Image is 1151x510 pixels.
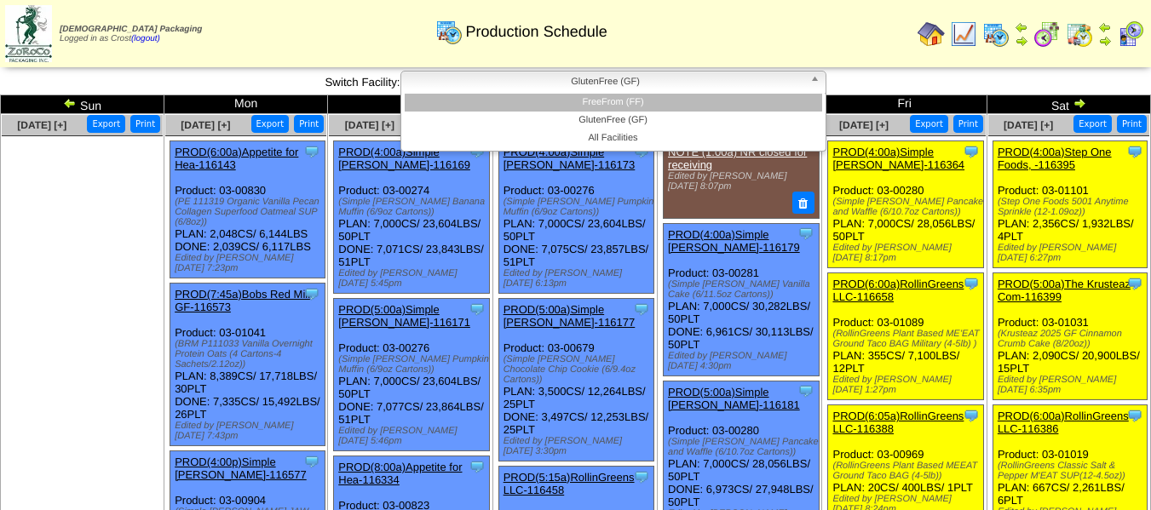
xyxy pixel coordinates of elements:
[1033,20,1061,48] img: calendarblend.gif
[328,95,492,114] td: Tue
[668,386,800,411] a: PROD(5:00a)Simple [PERSON_NAME]-116181
[832,461,983,481] div: (RollinGreens Plant Based MEEAT Ground Taco BAG (4-5lb))
[998,461,1148,481] div: (RollinGreens Classic Salt & Pepper M'EAT SUP(12-4.5oz))
[828,273,984,400] div: Product: 03-01089 PLAN: 355CS / 7,100LBS / 12PLT
[839,119,889,131] a: [DATE] [+]
[668,351,819,371] div: Edited by [PERSON_NAME] [DATE] 4:30pm
[1126,275,1143,292] img: Tooltip
[1117,20,1144,48] img: calendarcustomer.gif
[498,299,654,461] div: Product: 03-00679 PLAN: 3,500CS / 12,264LBS / 25PLT DONE: 3,497CS / 12,253LBS / 25PLT
[1126,407,1143,424] img: Tooltip
[466,23,607,41] span: Production Schedule
[334,141,490,294] div: Product: 03-00274 PLAN: 7,000CS / 23,604LBS / 50PLT DONE: 7,071CS / 23,843LBS / 51PLT
[832,146,964,171] a: PROD(4:00a)Simple [PERSON_NAME]-116364
[1073,115,1112,133] button: Export
[828,141,984,268] div: Product: 03-00280 PLAN: 7,000CS / 28,056LBS / 50PLT
[1126,143,1143,160] img: Tooltip
[338,426,489,446] div: Edited by [PERSON_NAME] [DATE] 5:46pm
[1073,96,1086,110] img: arrowright.gif
[498,141,654,294] div: Product: 03-00276 PLAN: 7,000CS / 23,604LBS / 50PLT DONE: 7,075CS / 23,857LBS / 51PLT
[175,421,325,441] div: Edited by [PERSON_NAME] [DATE] 7:43pm
[832,243,983,263] div: Edited by [PERSON_NAME] [DATE] 8:17pm
[303,453,320,470] img: Tooltip
[963,407,980,424] img: Tooltip
[338,197,489,217] div: (Simple [PERSON_NAME] Banana Muffin (6/9oz Cartons))
[469,458,486,475] img: Tooltip
[63,96,77,110] img: arrowleft.gif
[998,278,1131,303] a: PROD(5:00a)The Krusteaz Com-116399
[832,410,964,435] a: PROD(6:05a)RollinGreens LLC-116388
[170,284,325,446] div: Product: 03-01041 PLAN: 8,389CS / 17,718LBS / 30PLT DONE: 7,335CS / 15,492LBS / 26PLT
[797,382,814,399] img: Tooltip
[633,301,650,318] img: Tooltip
[953,115,983,133] button: Print
[1015,20,1028,34] img: arrowleft.gif
[60,25,202,43] span: Logged in as Crost
[175,197,325,227] div: (PE 111319 Organic Vanilla Pecan Collagen Superfood Oatmeal SUP (6/8oz))
[345,119,394,131] a: [DATE] [+]
[504,436,654,456] div: Edited by [PERSON_NAME] [DATE] 3:30pm
[251,115,290,133] button: Export
[338,461,462,486] a: PROD(8:00a)Appetite for Hea-116334
[1117,115,1147,133] button: Print
[1015,34,1028,48] img: arrowright.gif
[668,437,819,457] div: (Simple [PERSON_NAME] Pancake and Waffle (6/10.7oz Cartons))
[338,146,470,171] a: PROD(4:00a)Simple [PERSON_NAME]-116169
[668,228,800,254] a: PROD(4:00a)Simple [PERSON_NAME]-116179
[504,303,636,329] a: PROD(5:00a)Simple [PERSON_NAME]-116177
[918,20,945,48] img: home.gif
[435,18,463,45] img: calendarprod.gif
[822,95,987,114] td: Fri
[982,20,1010,48] img: calendarprod.gif
[963,275,980,292] img: Tooltip
[175,339,325,370] div: (BRM P111033 Vanilla Overnight Protein Oats (4 Cartons-4 Sachets/2.12oz))
[668,279,819,300] div: (Simple [PERSON_NAME] Vanilla Cake (6/11.5oz Cartons))
[338,303,470,329] a: PROD(5:00a)Simple [PERSON_NAME]-116171
[832,329,983,349] div: (RollinGreens Plant Based ME’EAT Ground Taco BAG Military (4-5lb) )
[1098,34,1112,48] img: arrowright.gif
[60,25,202,34] span: [DEMOGRAPHIC_DATA] Packaging
[469,301,486,318] img: Tooltip
[405,112,822,129] li: GlutenFree (GF)
[998,329,1148,349] div: (Krusteaz 2025 GF Cinnamon Crumb Cake (8/20oz))
[993,141,1148,268] div: Product: 03-01101 PLAN: 2,356CS / 1,932LBS / 4PLT
[175,253,325,273] div: Edited by [PERSON_NAME] [DATE] 7:23pm
[338,268,489,289] div: Edited by [PERSON_NAME] [DATE] 5:45pm
[998,375,1148,395] div: Edited by [PERSON_NAME] [DATE] 6:35pm
[832,375,983,395] div: Edited by [PERSON_NAME] [DATE] 1:27pm
[170,141,325,278] div: Product: 03-00830 PLAN: 2,048CS / 6,144LBS DONE: 2,039CS / 6,117LBS
[504,197,654,217] div: (Simple [PERSON_NAME] Pumpkin Muffin (6/9oz Cartons))
[1098,20,1112,34] img: arrowleft.gif
[993,273,1148,400] div: Product: 03-01031 PLAN: 2,090CS / 20,900LBS / 15PLT
[998,243,1148,263] div: Edited by [PERSON_NAME] [DATE] 6:27pm
[405,94,822,112] li: FreeFrom (FF)
[5,5,52,62] img: zoroco-logo-small.webp
[832,278,964,303] a: PROD(6:00a)RollinGreens LLC-116658
[294,115,324,133] button: Print
[303,285,320,302] img: Tooltip
[1004,119,1053,131] a: [DATE] [+]
[963,143,980,160] img: Tooltip
[950,20,977,48] img: line_graph.gif
[504,268,654,289] div: Edited by [PERSON_NAME] [DATE] 6:13pm
[504,354,654,385] div: (Simple [PERSON_NAME] Chocolate Chip Cookie (6/9.4oz Cartons))
[405,129,822,147] li: All Facilities
[408,72,803,92] span: GlutenFree (GF)
[668,171,813,192] div: Edited by [PERSON_NAME] [DATE] 8:07pm
[87,115,125,133] button: Export
[797,225,814,242] img: Tooltip
[164,95,328,114] td: Mon
[504,471,635,496] a: PROD(5:15a)RollinGreens LLC-116458
[175,288,310,313] a: PROD(7:45a)Bobs Red Mill GF-116573
[987,95,1150,114] td: Sat
[17,119,66,131] a: [DATE] [+]
[338,354,489,375] div: (Simple [PERSON_NAME] Pumpkin Muffin (6/9oz Cartons))
[181,119,230,131] a: [DATE] [+]
[664,223,820,375] div: Product: 03-00281 PLAN: 7,000CS / 30,282LBS / 50PLT DONE: 6,961CS / 30,113LBS / 50PLT
[832,197,983,217] div: (Simple [PERSON_NAME] Pancake and Waffle (6/10.7oz Cartons))
[1,95,164,114] td: Sun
